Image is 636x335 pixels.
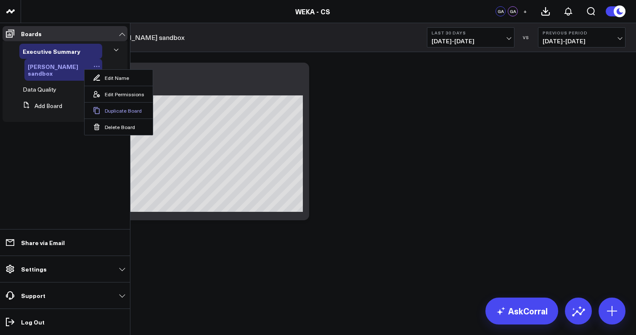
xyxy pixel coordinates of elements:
[432,30,510,35] b: Last 30 Days
[102,33,185,42] a: [PERSON_NAME] sandbox
[21,319,45,325] p: Log Out
[519,35,534,40] div: VS
[19,98,62,113] button: Add Board
[523,8,527,14] span: +
[23,47,80,55] span: Executive Summary
[21,239,65,246] p: Share via Email
[520,6,530,16] button: +
[543,38,621,45] span: [DATE] - [DATE]
[3,314,127,330] a: Log Out
[23,85,56,93] span: Data Quality
[21,30,42,37] p: Boards
[21,266,47,272] p: Settings
[23,86,56,93] a: Data Quality
[21,292,45,299] p: Support
[85,102,153,119] button: Duplicate Board
[23,48,80,55] a: Executive Summary
[85,86,153,102] button: Edit Permissions
[85,119,153,135] button: Delete Board
[538,27,625,47] button: Previous Period[DATE]-[DATE]
[508,6,518,16] div: GA
[543,30,621,35] b: Previous Period
[85,70,153,86] button: Edit Name
[295,7,330,16] a: WEKA - CS
[28,62,78,77] span: [PERSON_NAME] sandbox
[485,298,558,324] a: AskCorral
[496,6,506,16] div: GA
[38,89,303,95] div: Previous: 161
[28,63,92,76] a: [PERSON_NAME] sandbox
[427,27,514,47] button: Last 30 Days[DATE]-[DATE]
[432,38,510,45] span: [DATE] - [DATE]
